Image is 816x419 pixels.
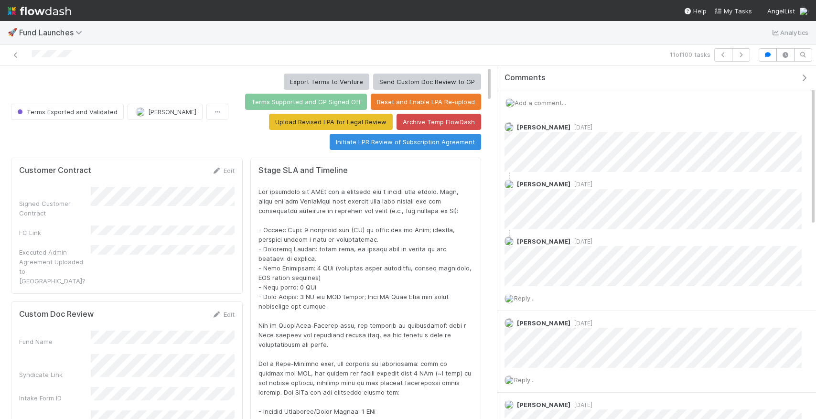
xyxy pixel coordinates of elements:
span: [DATE] [570,181,592,188]
img: avatar_ac990a78-52d7-40f8-b1fe-cbbd1cda261e.png [799,7,808,16]
img: logo-inverted-e16ddd16eac7371096b0.svg [8,3,71,19]
img: avatar_ac990a78-52d7-40f8-b1fe-cbbd1cda261e.png [505,98,515,107]
span: Terms Exported and Validated [15,108,118,116]
img: avatar_ac990a78-52d7-40f8-b1fe-cbbd1cda261e.png [505,294,514,303]
button: Reset and Enable LPA Re-upload [371,94,481,110]
button: Terms Supported and GP Signed Off [245,94,367,110]
a: My Tasks [714,6,752,16]
button: Terms Exported and Validated [11,104,124,120]
span: [PERSON_NAME] [148,108,196,116]
span: [DATE] [570,401,592,408]
span: [DATE] [570,124,592,131]
span: [DATE] [570,238,592,245]
div: Intake Form ID [19,393,91,403]
span: AngelList [767,7,795,15]
img: avatar_ac990a78-52d7-40f8-b1fe-cbbd1cda261e.png [505,122,514,132]
span: Reply... [514,294,535,302]
button: [PERSON_NAME] [128,104,203,120]
img: avatar_60d9c2d4-5636-42bf-bfcd-7078767691ab.png [505,400,514,409]
span: [PERSON_NAME] [517,180,570,188]
img: avatar_ac990a78-52d7-40f8-b1fe-cbbd1cda261e.png [505,376,514,385]
span: Add a comment... [515,99,566,107]
button: Upload Revised LPA for Legal Review [269,114,393,130]
div: Help [684,6,707,16]
img: avatar_ac990a78-52d7-40f8-b1fe-cbbd1cda261e.png [136,107,145,117]
span: 🚀 [8,28,17,36]
button: Initiate LPR Review of Subscription Agreement [330,134,481,150]
button: Send Custom Doc Review to GP [373,74,481,90]
button: Archive Temp FlowDash [397,114,481,130]
span: [PERSON_NAME] [517,237,570,245]
span: 11 of 100 tasks [670,50,710,59]
h5: Customer Contract [19,166,91,175]
img: avatar_ac990a78-52d7-40f8-b1fe-cbbd1cda261e.png [505,318,514,328]
h5: Stage SLA and Timeline [258,166,473,175]
span: [DATE] [570,320,592,327]
span: Fund Launches [19,28,87,37]
img: avatar_ba76ddef-3fd0-4be4-9bc3-126ad567fcd5.png [505,180,514,189]
img: avatar_ac990a78-52d7-40f8-b1fe-cbbd1cda261e.png [505,236,514,246]
div: Executed Admin Agreement Uploaded to [GEOGRAPHIC_DATA]? [19,247,91,286]
a: Analytics [771,27,808,38]
div: Signed Customer Contract [19,199,91,218]
a: Edit [212,311,235,318]
span: My Tasks [714,7,752,15]
div: Syndicate Link [19,370,91,379]
div: FC Link [19,228,91,237]
a: Edit [212,167,235,174]
span: Reply... [514,376,535,384]
span: [PERSON_NAME] [517,401,570,408]
div: Fund Name [19,337,91,346]
button: Export Terms to Venture [284,74,369,90]
h5: Custom Doc Review [19,310,94,319]
span: [PERSON_NAME] [517,123,570,131]
span: [PERSON_NAME] [517,319,570,327]
span: Comments [505,73,546,83]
